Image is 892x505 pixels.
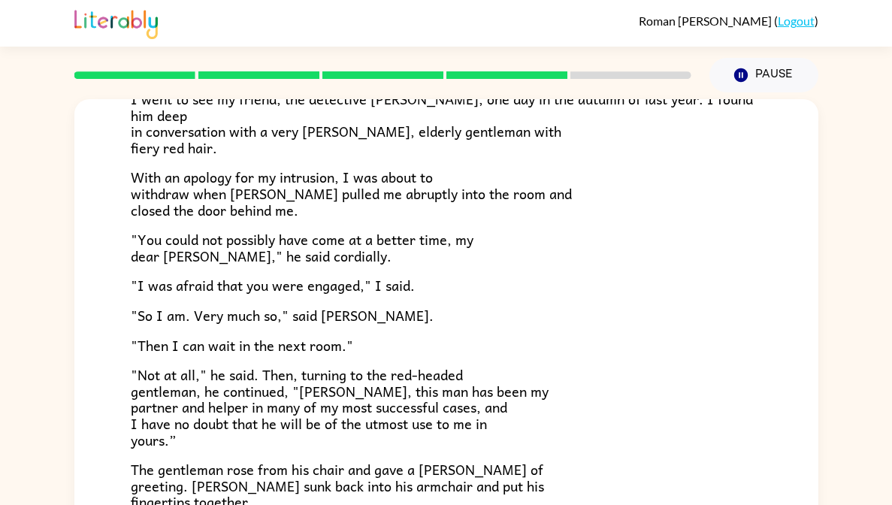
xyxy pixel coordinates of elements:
[131,88,753,159] span: I went to see my friend, the detective [PERSON_NAME], one day in the autumn of last year. I found...
[131,274,415,296] span: "I was afraid that you were engaged," I said.
[131,166,572,220] span: With an apology for my intrusion, I was about to withdraw when [PERSON_NAME] pulled me abruptly i...
[778,14,815,28] a: Logout
[639,14,818,28] div: ( )
[709,58,818,92] button: Pause
[74,6,158,39] img: Literably
[639,14,774,28] span: Roman [PERSON_NAME]
[131,304,434,326] span: "So I am. Very much so," said [PERSON_NAME].
[131,228,473,267] span: "You could not possibly have come at a better time, my dear [PERSON_NAME]," he said cordially.
[131,364,549,450] span: "Not at all," he said. Then, turning to the red-headed gentleman, he continued, "[PERSON_NAME], t...
[131,334,353,356] span: "Then I can wait in the next room."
